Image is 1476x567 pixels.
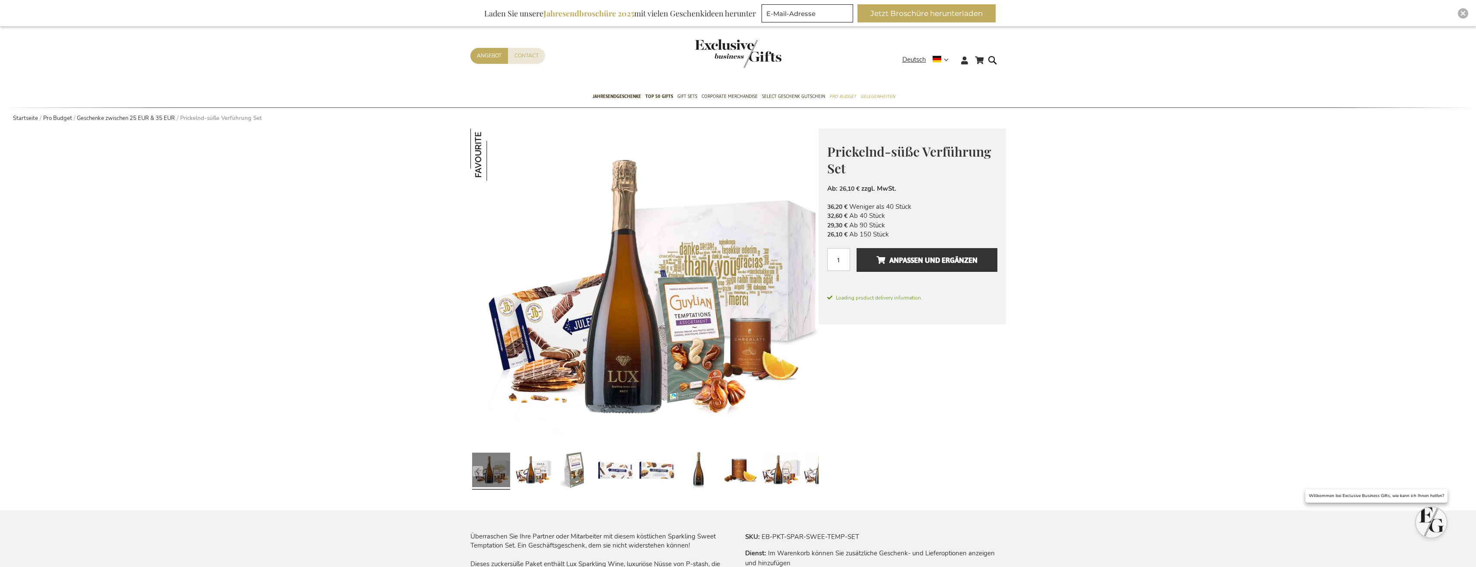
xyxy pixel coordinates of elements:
[543,8,634,19] b: Jahresendbroschüre 2025
[695,39,738,68] a: store logo
[827,230,997,239] li: Ab 150 Stück
[857,248,997,272] button: Anpassen und ergänzen
[827,248,850,271] input: Menge
[514,449,552,493] a: Sparkling Sweet Temptation Set
[829,92,856,101] span: Pro Budget
[593,92,641,101] span: Jahresendgeschenke
[762,4,856,25] form: marketing offers and promotions
[480,4,760,22] div: Laden Sie unsere mit vielen Geschenkideen herunter
[839,185,860,193] span: 26,10 €
[762,4,853,22] input: E-Mail-Adresse
[827,221,997,230] li: Ab 90 Stück
[827,202,997,211] li: Weniger als 40 Stück
[827,143,991,177] span: Prickelnd-süße Verführung Set
[827,184,838,193] span: Ab:
[1460,11,1466,16] img: Close
[902,55,954,65] div: Deutsch
[472,449,510,493] a: Sparkling Sweet Temptation Set
[827,211,997,220] li: Ab 40 Stück
[701,92,758,101] span: Corporate Merchandise
[695,39,781,68] img: Exclusive Business gifts logo
[555,449,593,493] a: Prickelnd-süße Verführung Set
[827,294,997,302] span: Loading product delivery information.
[857,4,996,22] button: Jetzt Broschüre herunterladen
[470,129,819,447] img: Sparkling Sweet Temptation Set
[677,92,697,101] span: Gift Sets
[762,92,825,101] span: Select Geschenk Gutschein
[470,48,508,64] a: Angebot
[861,184,896,193] span: zzgl. MwSt.
[860,92,895,101] span: Gelegenheiten
[638,449,676,493] a: Sparkling Sweet Temptation Set
[43,114,72,122] a: Pro Budget
[902,55,926,65] span: Deutsch
[827,212,848,220] span: 32,60 €
[180,114,262,122] strong: Prickelnd-süße Verführung Set
[721,449,759,493] a: Sparkling Sweet Temptation Set
[77,114,175,122] a: Geschenke zwischen 25 EUR & 35 EUR
[876,253,978,267] span: Anpassen und ergänzen
[470,129,523,181] img: Prickelnd-süße Verführung Set
[679,449,717,493] a: Sparkling Sweet Temptation Set
[645,92,673,101] span: TOP 50 Gifts
[597,449,635,493] a: Sparkling Sweet Temptation Set
[762,449,800,493] a: Sparkling Sweet Temptation Set
[508,48,545,64] a: Contact
[827,203,848,211] span: 36,20 €
[827,221,848,230] span: 29,30 €
[1458,8,1468,19] div: Close
[827,230,848,239] span: 26,10 €
[804,449,842,493] a: Sparkling Sweet Temptation Set
[13,114,38,122] a: Startseite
